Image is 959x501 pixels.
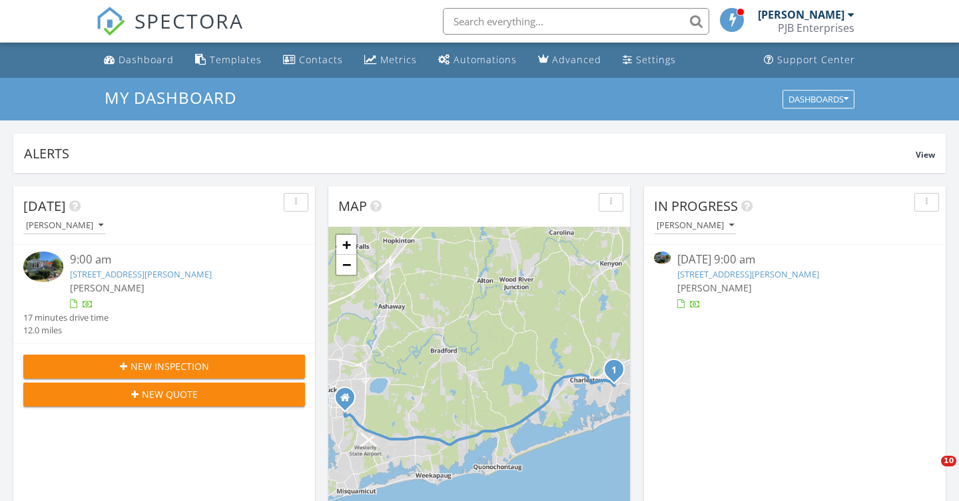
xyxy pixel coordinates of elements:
a: Advanced [533,48,607,73]
div: Metrics [380,53,417,66]
button: Dashboards [783,90,854,108]
span: [PERSON_NAME] [70,281,145,294]
button: [PERSON_NAME] [23,217,106,235]
img: 9189390%2Fcover_photos%2FLeHPwnm1ZgJCBR5IHUvS%2Fsmall.jpg [23,251,63,281]
div: Contacts [299,53,343,66]
a: Zoom out [336,255,356,275]
iframe: Intercom live chat [914,456,946,488]
a: 9:00 am [STREET_ADDRESS][PERSON_NAME] [PERSON_NAME] 17 minutes drive time 12.0 miles [23,251,305,337]
a: [STREET_ADDRESS][PERSON_NAME] [677,268,819,280]
div: [PERSON_NAME] [758,8,844,21]
span: New Quote [142,387,198,401]
span: My Dashboard [105,86,236,108]
a: Templates [190,48,267,73]
button: [PERSON_NAME] [654,217,737,235]
div: [PERSON_NAME] [26,221,103,230]
input: Search everything... [443,8,709,35]
div: Dashboard [119,53,174,66]
div: 12.0 miles [23,324,109,337]
div: Automations [454,53,517,66]
a: Settings [617,48,681,73]
button: New Quote [23,383,305,407]
div: Alerts [24,144,916,162]
div: [PERSON_NAME] [657,221,734,230]
div: [DATE] 9:00 am [677,251,912,268]
a: SPECTORA [96,18,244,46]
div: Settings [636,53,676,66]
span: SPECTORA [135,7,244,35]
div: PJB Enterprises [778,21,854,35]
span: View [916,149,935,160]
img: 9189390%2Fcover_photos%2FLeHPwnm1ZgJCBR5IHUvS%2Fsmall.jpg [654,251,671,264]
div: Dashboards [789,94,848,104]
a: Automations (Basic) [433,48,522,73]
span: [DATE] [23,197,66,215]
div: Advanced [552,53,601,66]
a: [DATE] 9:00 am [STREET_ADDRESS][PERSON_NAME] [PERSON_NAME] [654,251,936,311]
div: Support Center [777,53,855,66]
a: Support Center [759,48,860,73]
div: 12 Baxter St, Charlestown, RI 02813 [614,369,622,377]
a: Contacts [278,48,348,73]
a: Zoom in [336,235,356,255]
div: 17 minutes drive time [23,311,109,324]
div: Templates [210,53,262,66]
img: The Best Home Inspection Software - Spectora [96,7,125,36]
span: 10 [941,456,956,466]
button: New Inspection [23,355,305,379]
div: 9:00 am [70,251,281,268]
a: [STREET_ADDRESS][PERSON_NAME] [70,268,212,280]
a: Metrics [359,48,422,73]
i: 1 [611,366,617,375]
span: In Progress [654,197,738,215]
span: Map [338,197,367,215]
div: 35 East Ave , Westerly RI 02891 [345,397,353,405]
span: [PERSON_NAME] [677,281,752,294]
a: Dashboard [99,48,179,73]
span: New Inspection [131,359,209,373]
